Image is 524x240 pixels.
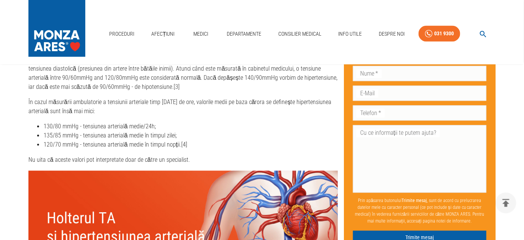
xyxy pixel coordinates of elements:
[419,26,460,42] a: 031 9300
[353,194,486,228] p: Prin apăsarea butonului , sunt de acord cu prelucrarea datelor mele cu caracter personal (ce pot ...
[496,193,516,213] button: delete
[44,131,338,141] li: 135/85 mmHg - tensiunea arterială medie în timpul zilei;
[28,156,338,165] p: Nu uita că aceste valori pot interpretate doar de către un specialist.
[28,37,338,92] p: Rezultatul monitorizării va fi interpretat de către un cardiolog, care va face și recomandările n...
[188,27,213,42] a: Medici
[336,27,365,42] a: Info Utile
[148,27,178,42] a: Afecțiuni
[28,98,338,116] p: În cazul măsurării ambulatorie a tensiunii arteriale timp [DATE] de ore, valorile medii pe baza c...
[434,29,454,39] div: 031 9300
[275,27,325,42] a: Consilier Medical
[44,141,338,150] li: 120/70 mmHg - tensiunea arterială medie în timpul nopții.[4]
[44,122,338,131] li: 130/80 mmHg - tensiunea arterială medie/24h;
[402,198,427,204] b: Trimite mesaj
[224,27,264,42] a: Departamente
[106,27,137,42] a: Proceduri
[376,27,408,42] a: Despre Noi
